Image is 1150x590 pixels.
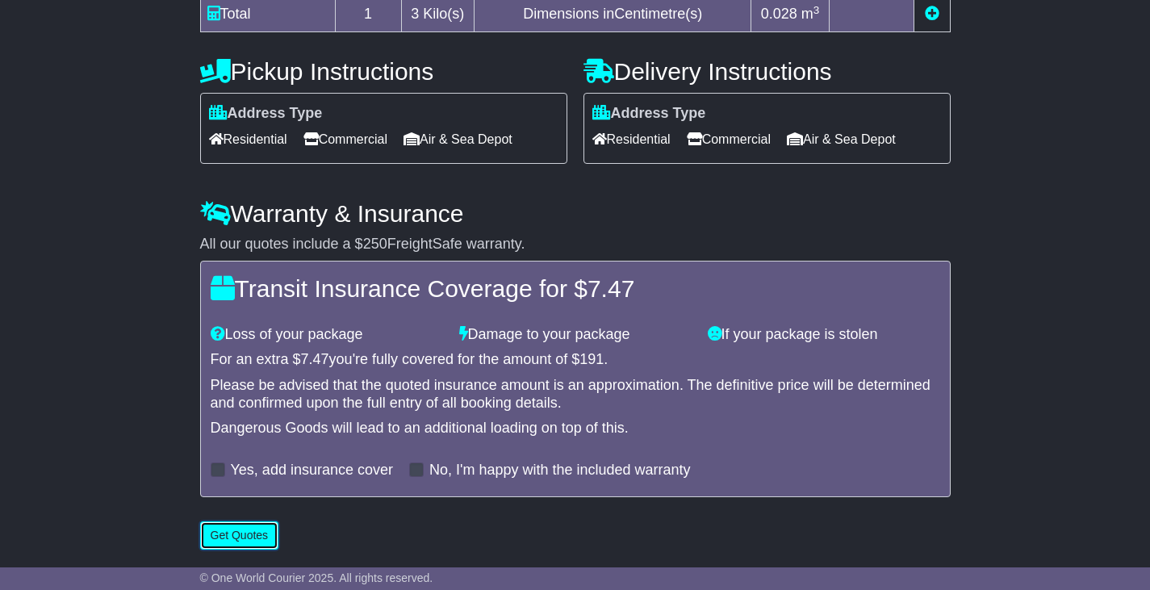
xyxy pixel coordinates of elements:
[761,6,797,22] span: 0.028
[451,326,700,344] div: Damage to your package
[303,127,387,152] span: Commercial
[231,462,393,479] label: Yes, add insurance cover
[592,127,671,152] span: Residential
[925,6,939,22] a: Add new item
[579,351,604,367] span: 191
[211,420,940,437] div: Dangerous Goods will lead to an additional loading on top of this.
[200,58,567,85] h4: Pickup Instructions
[211,275,940,302] h4: Transit Insurance Coverage for $
[200,571,433,584] span: © One World Courier 2025. All rights reserved.
[592,105,706,123] label: Address Type
[583,58,951,85] h4: Delivery Instructions
[687,127,771,152] span: Commercial
[801,6,820,22] span: m
[211,377,940,412] div: Please be advised that the quoted insurance amount is an approximation. The definitive price will...
[588,275,634,302] span: 7.47
[404,127,512,152] span: Air & Sea Depot
[301,351,329,367] span: 7.47
[787,127,896,152] span: Air & Sea Depot
[211,351,940,369] div: For an extra $ you're fully covered for the amount of $ .
[209,127,287,152] span: Residential
[429,462,691,479] label: No, I'm happy with the included warranty
[363,236,387,252] span: 250
[203,326,451,344] div: Loss of your package
[200,236,951,253] div: All our quotes include a $ FreightSafe warranty.
[200,200,951,227] h4: Warranty & Insurance
[209,105,323,123] label: Address Type
[411,6,419,22] span: 3
[200,521,279,550] button: Get Quotes
[700,326,948,344] div: If your package is stolen
[813,4,820,16] sup: 3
